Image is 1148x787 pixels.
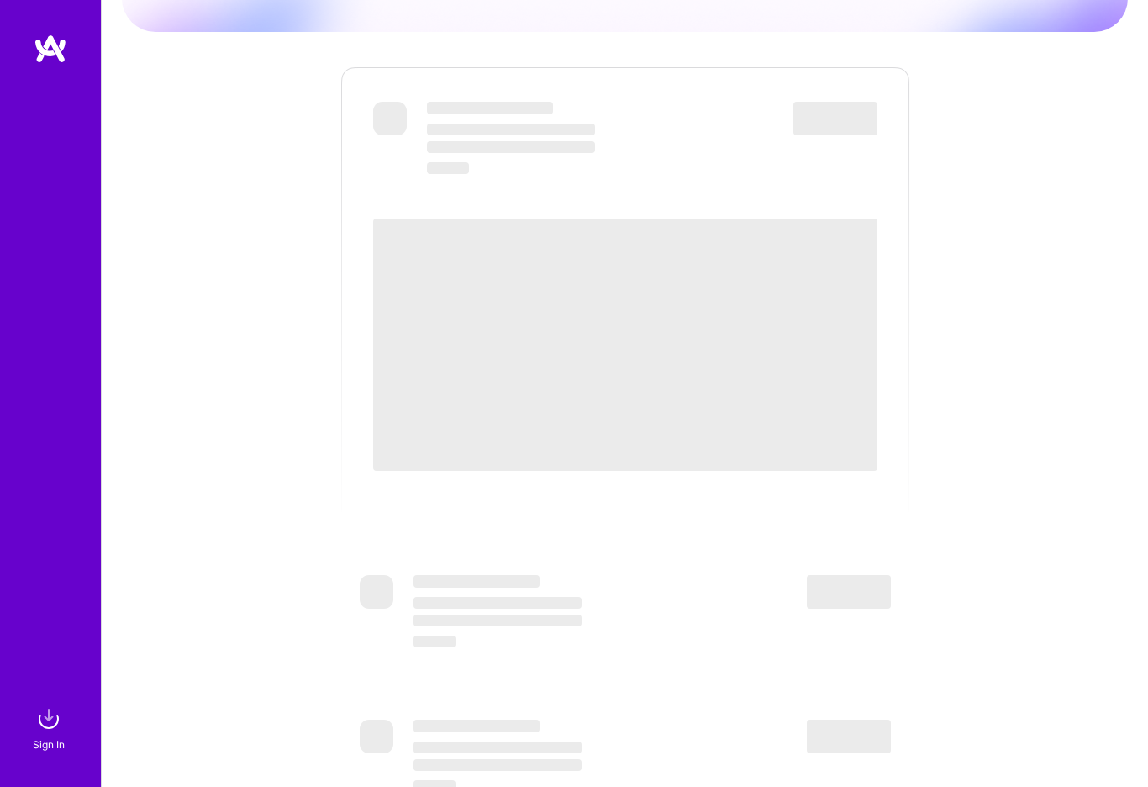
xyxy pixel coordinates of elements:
[807,720,891,753] span: ‌
[373,219,877,471] span: ‌
[32,702,66,736] img: sign in
[413,597,582,609] span: ‌
[360,575,393,609] span: ‌
[34,34,67,64] img: logo
[793,102,877,135] span: ‌
[807,575,891,609] span: ‌
[373,102,407,135] span: ‌
[413,615,582,626] span: ‌
[427,124,595,135] span: ‌
[413,742,582,753] span: ‌
[427,162,469,174] span: ‌
[427,141,595,153] span: ‌
[427,102,553,114] span: ‌
[35,702,66,753] a: sign inSign In
[413,720,540,732] span: ‌
[360,720,393,753] span: ‌
[413,636,456,647] span: ‌
[413,759,582,771] span: ‌
[33,736,65,753] div: Sign In
[413,575,540,588] span: ‌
